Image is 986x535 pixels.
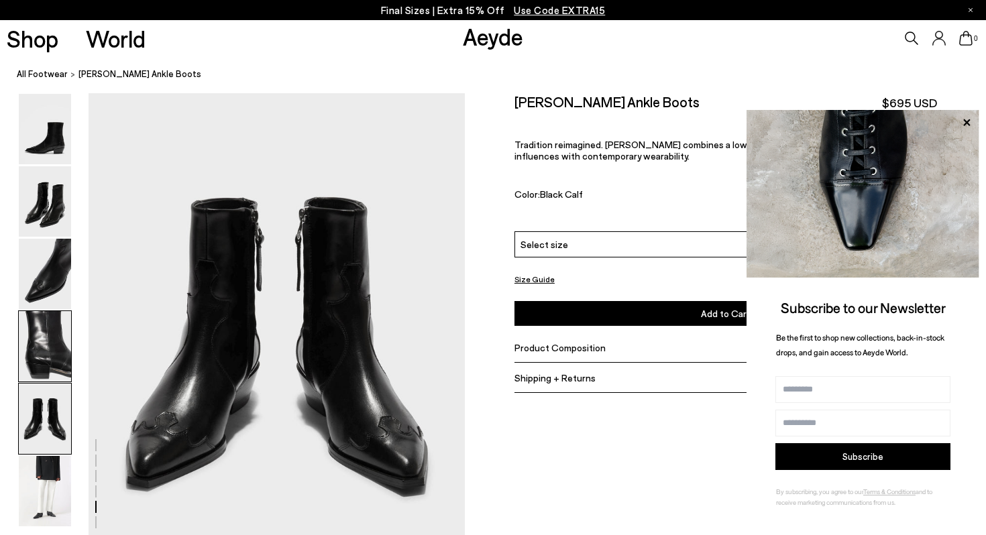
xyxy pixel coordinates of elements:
[882,95,937,111] span: $695 USD
[86,27,146,50] a: World
[381,2,606,19] p: Final Sizes | Extra 15% Off
[781,299,946,316] span: Subscribe to our Newsletter
[747,110,979,278] img: ca3f721fb6ff708a270709c41d776025.jpg
[19,456,71,526] img: Hester Ankle Boots - Image 6
[7,27,58,50] a: Shop
[521,237,568,251] span: Select size
[514,301,937,326] button: Add to Cart
[514,4,605,16] span: Navigate to /collections/ss25-final-sizes
[514,139,937,162] p: Tradition reimagined. [PERSON_NAME] combines a low heel and layered detailing to merge Western in...
[19,166,71,237] img: Hester Ankle Boots - Image 2
[540,188,583,200] span: Black Calf
[514,188,902,204] div: Color:
[973,35,979,42] span: 0
[863,487,916,495] a: Terms & Conditions
[959,31,973,46] a: 0
[776,333,944,357] span: Be the first to shop new collections, back-in-stock drops, and gain access to Aeyde World.
[17,67,68,81] a: All Footwear
[19,94,71,164] img: Hester Ankle Boots - Image 1
[514,93,700,110] h2: [PERSON_NAME] Ankle Boots
[17,56,986,93] nav: breadcrumb
[514,271,555,288] button: Size Guide
[78,67,201,81] span: [PERSON_NAME] Ankle Boots
[19,239,71,309] img: Hester Ankle Boots - Image 3
[776,487,863,495] span: By subscribing, you agree to our
[514,342,606,353] span: Product Composition
[701,308,751,319] span: Add to Cart
[775,443,950,470] button: Subscribe
[19,383,71,454] img: Hester Ankle Boots - Image 5
[514,372,596,383] span: Shipping + Returns
[19,311,71,381] img: Hester Ankle Boots - Image 4
[463,22,523,50] a: Aeyde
